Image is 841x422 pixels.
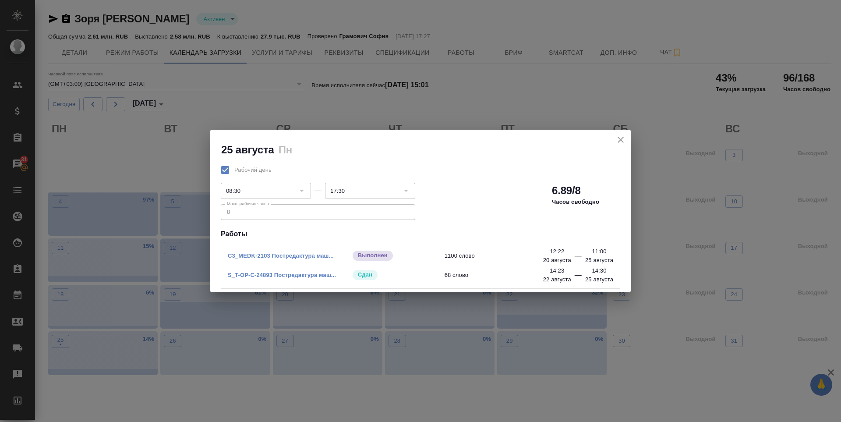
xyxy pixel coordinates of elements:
[228,252,334,259] a: C3_MEDK-2103 Постредактура маш...
[221,144,274,156] h2: 25 августа
[314,184,322,195] div: —
[550,266,564,275] p: 14:23
[358,251,388,260] p: Выполнен
[550,247,564,256] p: 12:22
[592,266,606,275] p: 14:30
[552,184,581,198] h2: 6.89/8
[543,275,571,284] p: 22 августа
[575,251,582,265] div: —
[234,166,272,174] span: Рабочий день
[585,256,613,265] p: 25 августа
[575,270,582,284] div: —
[614,133,627,146] button: close
[585,275,613,284] p: 25 августа
[445,271,569,280] span: 68 слово
[221,229,620,239] h4: Работы
[228,272,336,278] a: S_T-OP-C-24893 Постредактура маш...
[543,256,571,265] p: 20 августа
[279,144,292,156] h2: Пн
[552,198,599,206] p: Часов свободно
[592,247,606,256] p: 11:00
[445,252,569,260] span: 1100 слово
[358,270,372,279] p: Сдан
